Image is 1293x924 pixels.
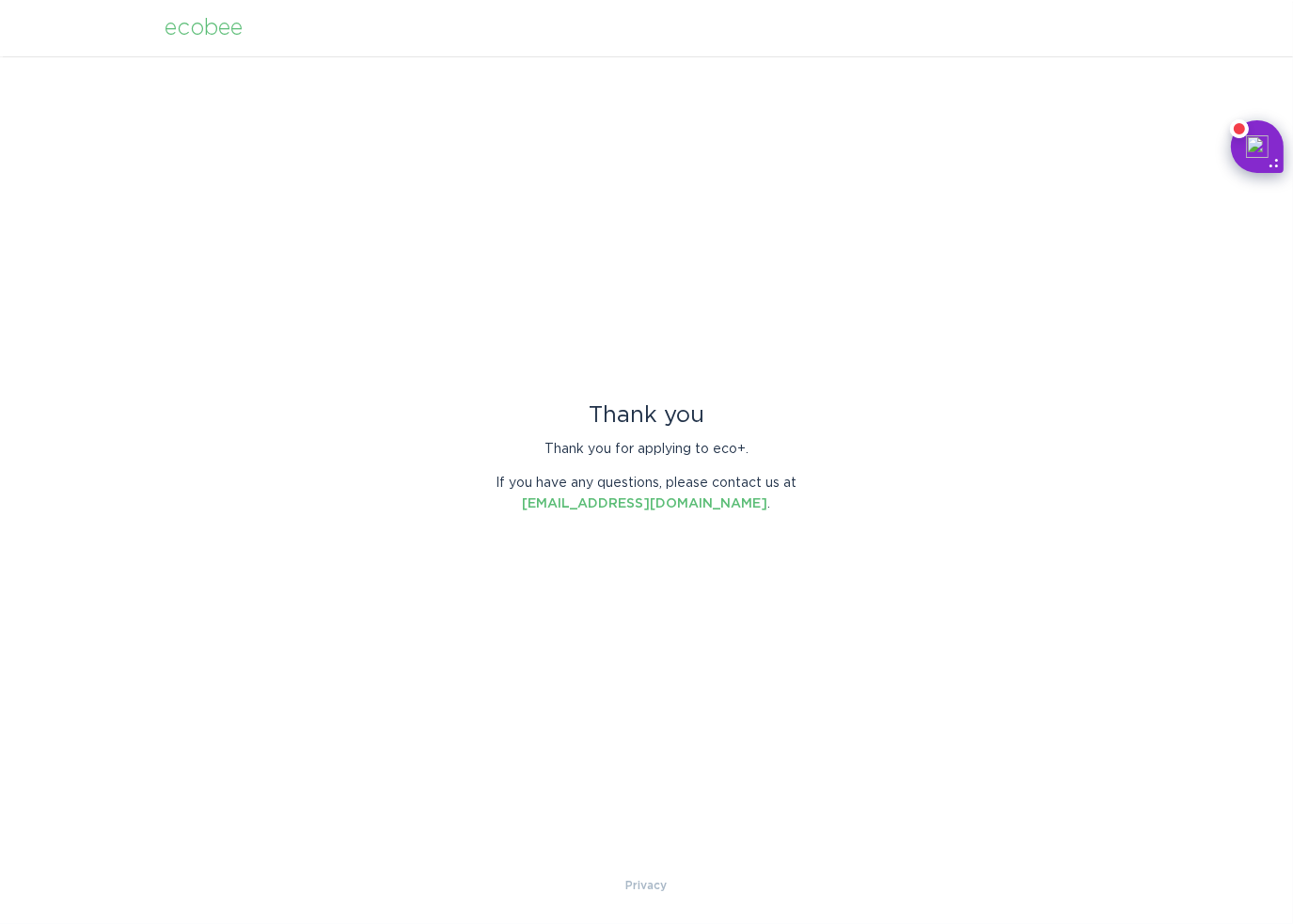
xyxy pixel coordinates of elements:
div: Thank you [482,405,812,426]
a: [EMAIL_ADDRESS][DOMAIN_NAME] [523,497,768,510]
p: If you have any questions, please contact us at . [482,473,812,514]
p: Thank you for applying to eco+. [482,439,812,460]
a: Privacy Policy & Terms of Use [626,875,668,896]
div: ecobee [166,18,244,39]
